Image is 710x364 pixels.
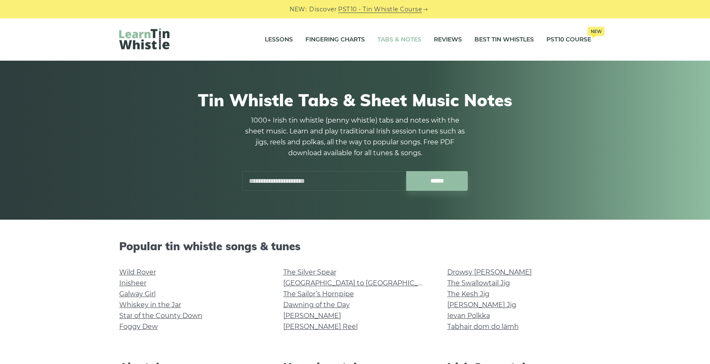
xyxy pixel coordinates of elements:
a: The Swallowtail Jig [447,279,510,287]
a: Whiskey in the Jar [119,301,181,309]
a: [GEOGRAPHIC_DATA] to [GEOGRAPHIC_DATA] [283,279,438,287]
a: [PERSON_NAME] Jig [447,301,516,309]
h2: Popular tin whistle songs & tunes [119,240,591,253]
a: Best Tin Whistles [474,29,534,50]
a: Inisheer [119,279,146,287]
a: Foggy Dew [119,323,158,331]
a: The Sailor’s Hornpipe [283,290,354,298]
a: [PERSON_NAME] Reel [283,323,358,331]
a: Fingering Charts [305,29,365,50]
a: Tabhair dom do lámh [447,323,519,331]
a: Lessons [265,29,293,50]
p: 1000+ Irish tin whistle (penny whistle) tabs and notes with the sheet music. Learn and play tradi... [242,115,468,159]
a: Tabs & Notes [377,29,421,50]
a: Wild Rover [119,268,156,276]
a: Reviews [434,29,462,50]
a: The Kesh Jig [447,290,490,298]
a: [PERSON_NAME] [283,312,341,320]
a: Drowsy [PERSON_NAME] [447,268,532,276]
a: Galway Girl [119,290,156,298]
a: The Silver Spear [283,268,336,276]
a: Ievan Polkka [447,312,490,320]
img: LearnTinWhistle.com [119,28,169,49]
a: Dawning of the Day [283,301,350,309]
a: Star of the County Down [119,312,202,320]
h1: Tin Whistle Tabs & Sheet Music Notes [119,90,591,110]
a: PST10 CourseNew [546,29,591,50]
span: New [587,27,605,36]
